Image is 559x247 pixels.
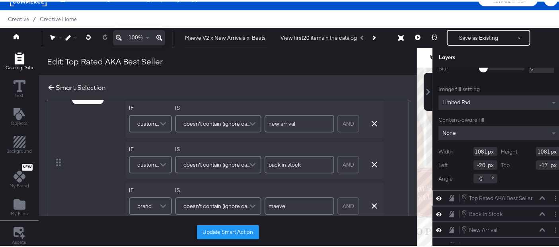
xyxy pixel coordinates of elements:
[47,54,163,66] div: Edit: Top Rated AKA Best Seller
[7,146,32,153] span: Background
[29,14,40,21] span: /
[6,105,33,127] button: Add Text
[9,77,30,99] button: Text
[337,196,359,213] div: AND
[265,154,334,172] input: Enter value
[12,237,27,244] span: Assets
[442,128,456,135] span: None
[438,146,453,154] label: Width
[11,119,28,125] span: Objects
[280,33,357,40] div: View first 20 items in the catalog
[137,156,161,170] span: custom_label_1
[5,161,34,190] button: NewMy Brand
[461,224,498,233] button: New Arrival
[129,144,172,152] label: IF
[469,209,503,216] div: Back In Stock
[438,63,474,71] label: Blur
[8,14,29,21] span: Creative
[6,195,33,218] button: Add Files
[129,185,172,193] label: IF
[8,223,31,246] button: Assets
[6,63,33,69] span: Catalog Data
[11,209,28,215] span: My Files
[183,198,251,211] span: doesn't contain (ignore case)
[129,32,143,40] span: 100%
[438,173,453,181] label: Angle
[175,185,261,193] label: IS
[197,224,259,238] button: Update Smart Action
[175,103,261,110] label: IS
[137,198,152,211] span: brand
[15,91,24,97] span: Text
[368,29,379,43] button: Next Product
[461,208,503,217] button: Back In Stock
[265,196,334,213] input: Enter value
[175,144,261,152] label: IS
[1,49,38,72] button: Add Rectangle
[40,14,77,21] a: Creative Home
[448,29,510,43] button: Save as Existing
[10,181,29,187] span: My Brand
[469,193,533,200] div: Top Rated AKA Best Seller
[265,113,334,131] input: Enter value
[461,192,533,201] button: Top Rated AKA Best Seller
[337,113,359,131] div: AND
[337,154,359,172] div: AND
[2,133,37,156] button: Add Rectangle
[501,146,518,154] label: Height
[56,82,106,91] div: Smart Selection
[183,115,251,129] span: doesn't contain (ignore case)
[442,97,470,104] span: Limited Pad
[22,163,33,168] span: New
[469,225,497,232] div: New Arrival
[439,52,520,60] div: Layers
[129,103,172,110] label: IF
[137,115,161,129] span: custom_label_2
[501,160,510,167] label: Top
[438,160,448,167] label: Left
[183,156,251,170] span: doesn't contain (ignore case)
